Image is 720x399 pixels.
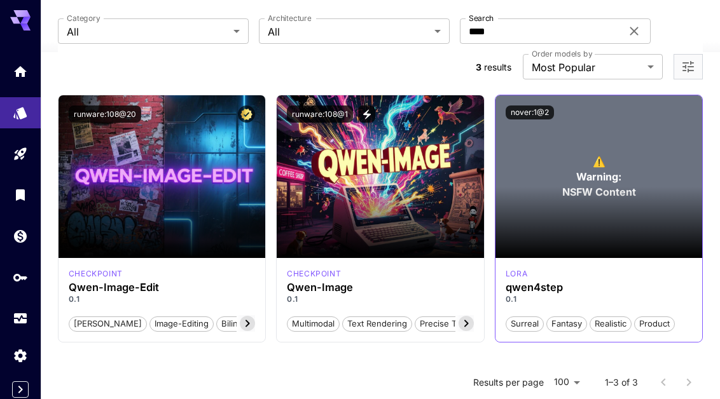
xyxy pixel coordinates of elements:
span: Precise text [415,318,473,330]
div: qwen_image_edit [69,268,123,280]
div: Wallet [13,228,28,244]
span: [PERSON_NAME] [69,318,146,330]
button: Fantasy [546,315,587,332]
div: API Keys [13,269,28,285]
span: Most Popular [532,60,642,75]
button: Surreal [506,315,544,332]
h3: qwen4step [506,281,693,294]
div: Playground [13,142,28,158]
span: All [268,24,429,39]
p: 0.1 [69,294,256,305]
button: runware:108@20 [69,105,141,123]
span: Product [635,318,674,330]
span: image-editing [150,318,213,330]
button: Realistic [590,315,632,332]
span: All [67,24,228,39]
button: image-editing [149,315,214,332]
button: View trigger words [358,105,375,123]
label: Search [469,13,494,24]
span: Text rendering [343,318,412,330]
p: 1–3 of 3 [605,376,638,389]
div: 100 [549,373,585,391]
button: nover:1@2 [506,105,554,119]
label: Category [67,13,100,24]
span: Surreal [506,318,543,330]
button: Certified Model – Vetted for best performance and includes a commercial license. [238,105,255,123]
h3: Qwen-Image-Edit [69,281,256,294]
span: NSFW Content [562,184,636,199]
button: Expand sidebar [12,381,29,398]
span: Multimodal [287,318,339,330]
span: bilingual-text [217,318,279,330]
span: Warning: [576,169,621,184]
div: Qwen Image [506,268,527,280]
button: Product [634,315,675,332]
p: lora [506,268,527,280]
button: runware:108@1 [287,105,353,123]
h3: Qwen-Image [287,281,474,294]
button: Precise text [415,315,473,332]
p: Results per page [473,376,544,389]
div: Usage [13,311,28,327]
label: Order models by [532,48,592,59]
p: 0.1 [287,294,474,305]
span: Realistic [590,318,631,330]
button: bilingual-text [216,315,279,332]
span: ⚠️ [593,154,606,169]
div: To view NSFW models, adjust the filter settings and toggle the option on. [495,95,703,258]
button: [PERSON_NAME] [69,315,147,332]
span: results [484,62,511,72]
p: checkpoint [69,268,123,280]
div: Library [13,187,28,203]
button: Open more filters [681,59,696,75]
p: checkpoint [287,268,341,280]
span: 3 [476,62,481,72]
span: Fantasy [547,318,586,330]
button: Text rendering [342,315,412,332]
p: 0.1 [506,294,693,305]
button: Multimodal [287,315,340,332]
div: Qwen Image [287,268,341,280]
div: Home [13,64,28,79]
div: Settings [13,348,28,363]
div: Models [13,101,28,117]
label: Architecture [268,13,311,24]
